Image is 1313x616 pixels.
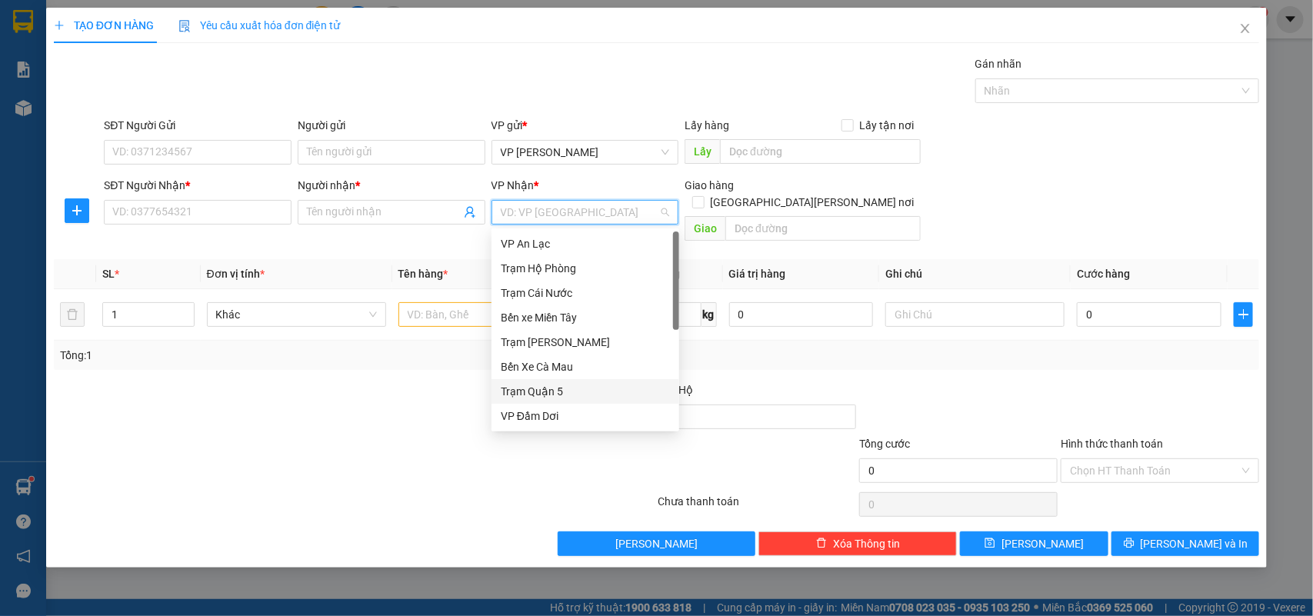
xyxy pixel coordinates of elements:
span: close [1239,22,1251,35]
input: Dọc đường [725,216,921,241]
img: logo.jpg [19,19,96,96]
span: Đơn vị tính [207,268,265,280]
input: 0 [729,302,874,327]
label: Gán nhãn [975,58,1022,70]
span: [GEOGRAPHIC_DATA][PERSON_NAME] nơi [705,194,921,211]
div: VP Đầm Dơi [492,404,679,428]
input: Dọc đường [720,139,921,164]
div: Trạm [PERSON_NAME] [501,334,670,351]
div: Bến xe Miền Tây [501,309,670,326]
button: [PERSON_NAME] [558,531,756,556]
div: VP An Lạc [492,231,679,256]
div: VP gửi [492,117,679,134]
div: Trạm Cái Nước [492,281,679,305]
input: VD: Bàn, Ghế [398,302,578,327]
span: plus [65,205,88,217]
span: Xóa Thông tin [833,535,900,552]
li: 26 Phó Cơ Điều, Phường 12 [144,38,643,57]
span: plus [54,20,65,31]
div: SĐT Người Gửi [104,117,292,134]
span: Lấy hàng [685,119,729,132]
span: Tên hàng [398,268,448,280]
span: user-add [464,206,476,218]
span: save [985,538,995,550]
div: Bến xe Miền Tây [492,305,679,330]
div: Trạm Tắc Vân [492,330,679,355]
div: Trạm Hộ Phòng [501,260,670,277]
span: Tổng cước [859,438,910,450]
label: Hình thức thanh toán [1061,438,1163,450]
span: Giao hàng [685,179,734,191]
span: printer [1124,538,1135,550]
span: plus [1235,308,1252,321]
input: Ghi Chú [885,302,1065,327]
span: delete [816,538,827,550]
div: Người nhận [298,177,485,194]
span: [PERSON_NAME] và In [1141,535,1248,552]
div: Trạm Cái Nước [501,285,670,301]
span: [PERSON_NAME] [615,535,698,552]
button: Close [1224,8,1267,51]
div: Bến Xe Cà Mau [492,355,679,379]
span: Giao [685,216,725,241]
span: SL [102,268,115,280]
div: SĐT Người Nhận [104,177,292,194]
button: save[PERSON_NAME] [960,531,1108,556]
div: Người gửi [298,117,485,134]
span: TẠO ĐƠN HÀNG [54,19,154,32]
img: icon [178,20,191,32]
div: Trạm Hộ Phòng [492,256,679,281]
span: Lấy [685,139,720,164]
div: Bến Xe Cà Mau [501,358,670,375]
span: Yêu cầu xuất hóa đơn điện tử [178,19,341,32]
li: Hotline: 02839552959 [144,57,643,76]
span: Lấy tận nơi [854,117,921,134]
span: Khác [216,303,377,326]
span: kg [701,302,717,327]
div: Trạm Quận 5 [501,383,670,400]
button: plus [65,198,89,223]
div: VP An Lạc [501,235,670,252]
div: Chưa thanh toán [657,493,858,520]
div: Trạm Quận 5 [492,379,679,404]
button: deleteXóa Thông tin [758,531,957,556]
button: delete [60,302,85,327]
span: VP Bạc Liêu [501,141,670,164]
th: Ghi chú [879,259,1071,289]
div: VP Đầm Dơi [501,408,670,425]
span: VP Nhận [492,179,535,191]
button: printer[PERSON_NAME] và In [1111,531,1259,556]
button: plus [1234,302,1253,327]
b: GỬI : VP [PERSON_NAME] [19,112,268,137]
div: Tổng: 1 [60,347,508,364]
span: Giá trị hàng [729,268,786,280]
span: [PERSON_NAME] [1001,535,1084,552]
span: Cước hàng [1077,268,1130,280]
